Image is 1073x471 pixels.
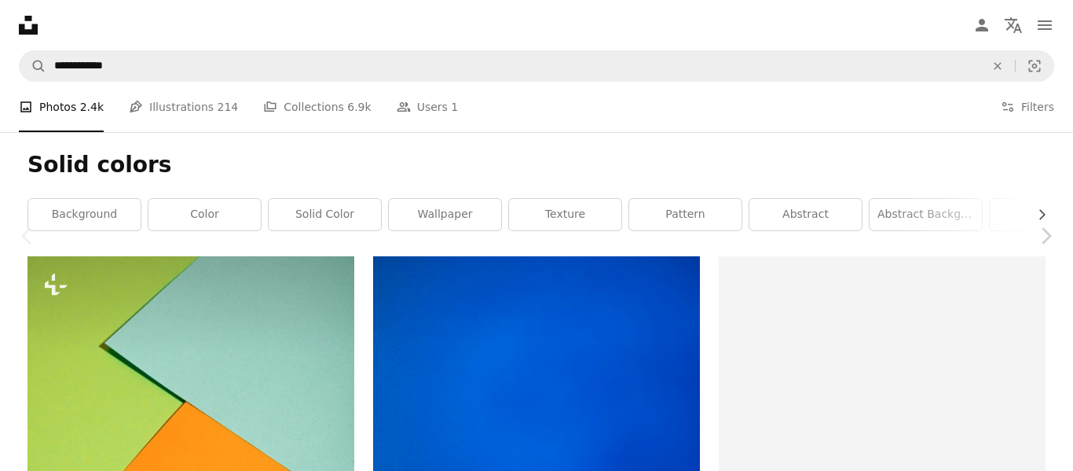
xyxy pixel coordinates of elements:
a: Home — Unsplash [19,16,38,35]
a: color [148,199,261,230]
span: 214 [218,98,239,116]
a: Users 1 [397,82,459,132]
button: Menu [1029,9,1060,41]
h1: Solid colors [27,151,1046,179]
a: texture [509,199,621,230]
button: Filters [1001,82,1054,132]
a: abstract [749,199,862,230]
button: Language [998,9,1029,41]
a: abstract background [870,199,982,230]
form: Find visuals sitewide [19,50,1054,82]
a: blue textile with blue background [373,358,700,372]
a: Collections 6.9k [263,82,371,132]
span: 6.9k [347,98,371,116]
a: pattern [629,199,742,230]
span: 1 [451,98,458,116]
a: Illustrations 214 [129,82,238,132]
a: Next [1018,160,1073,311]
button: Visual search [1016,51,1053,81]
button: Clear [980,51,1015,81]
a: solid color [269,199,381,230]
a: Log in / Sign up [966,9,998,41]
a: wallpaper [389,199,501,230]
a: background [28,199,141,230]
button: Search Unsplash [20,51,46,81]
